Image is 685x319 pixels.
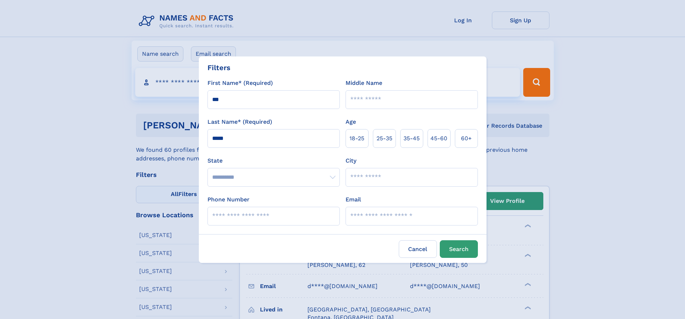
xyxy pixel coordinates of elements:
[399,240,437,258] label: Cancel
[430,134,447,143] span: 45‑60
[346,156,356,165] label: City
[346,195,361,204] label: Email
[440,240,478,258] button: Search
[350,134,364,143] span: 18‑25
[207,195,250,204] label: Phone Number
[403,134,420,143] span: 35‑45
[376,134,392,143] span: 25‑35
[207,118,272,126] label: Last Name* (Required)
[461,134,472,143] span: 60+
[346,118,356,126] label: Age
[207,79,273,87] label: First Name* (Required)
[207,62,230,73] div: Filters
[207,156,340,165] label: State
[346,79,382,87] label: Middle Name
